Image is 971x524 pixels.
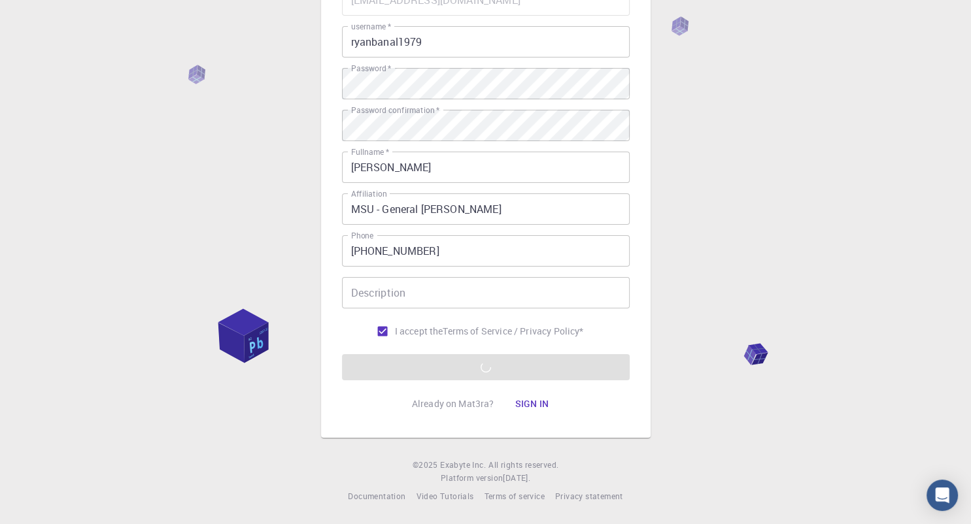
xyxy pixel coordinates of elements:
[927,480,958,511] div: Open Intercom Messenger
[484,491,544,501] span: Terms of service
[441,472,503,485] span: Platform version
[348,490,405,503] a: Documentation
[555,490,623,503] a: Privacy statement
[503,472,530,483] span: [DATE] .
[555,491,623,501] span: Privacy statement
[351,188,386,199] label: Affiliation
[351,21,391,32] label: username
[484,490,544,503] a: Terms of service
[395,325,443,338] span: I accept the
[351,230,373,241] label: Phone
[351,63,391,74] label: Password
[443,325,583,338] p: Terms of Service / Privacy Policy *
[488,459,558,472] span: All rights reserved.
[504,391,559,417] button: Sign in
[503,472,530,485] a: [DATE].
[440,459,486,472] a: Exabyte Inc.
[440,459,486,470] span: Exabyte Inc.
[412,397,494,410] p: Already on Mat3ra?
[416,491,473,501] span: Video Tutorials
[416,490,473,503] a: Video Tutorials
[443,325,583,338] a: Terms of Service / Privacy Policy*
[348,491,405,501] span: Documentation
[351,146,389,157] label: Fullname
[413,459,440,472] span: © 2025
[351,105,439,116] label: Password confirmation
